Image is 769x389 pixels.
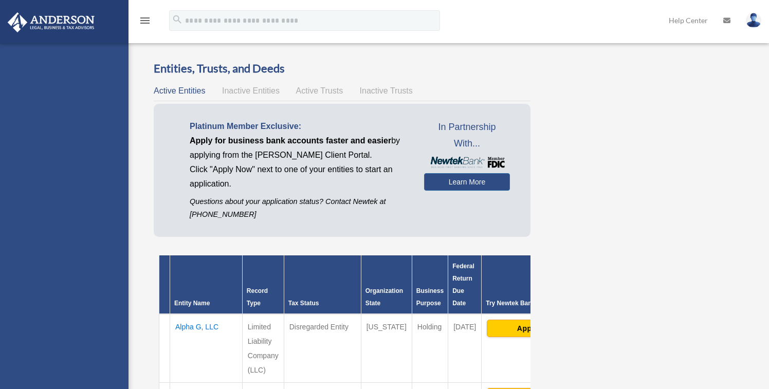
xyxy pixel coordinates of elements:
i: search [172,14,183,25]
img: User Pic [746,13,761,28]
img: Anderson Advisors Platinum Portal [5,12,98,32]
td: Disregarded Entity [284,314,361,383]
p: Questions about your application status? Contact Newtek at [PHONE_NUMBER] [190,195,409,221]
td: Holding [412,314,448,383]
td: [US_STATE] [361,314,412,383]
td: Limited Liability Company (LLC) [242,314,284,383]
div: Try Newtek Bank [486,297,588,309]
i: menu [139,14,151,27]
th: Business Purpose [412,255,448,314]
span: Active Trusts [296,86,343,95]
span: Inactive Entities [222,86,280,95]
img: NewtekBankLogoSM.png [429,157,504,168]
span: In Partnership With... [424,119,509,152]
th: Federal Return Due Date [448,255,482,314]
p: by applying from the [PERSON_NAME] Client Portal. [190,134,409,162]
td: [DATE] [448,314,482,383]
button: Apply Now [487,320,587,337]
span: Inactive Trusts [360,86,413,95]
th: Record Type [242,255,284,314]
a: menu [139,18,151,27]
span: Apply for business bank accounts faster and easier [190,136,391,145]
th: Organization State [361,255,412,314]
span: Active Entities [154,86,205,95]
p: Click "Apply Now" next to one of your entities to start an application. [190,162,409,191]
a: Learn More [424,173,509,191]
p: Platinum Member Exclusive: [190,119,409,134]
th: Entity Name [170,255,243,314]
h3: Entities, Trusts, and Deeds [154,61,530,77]
th: Tax Status [284,255,361,314]
td: Alpha G, LLC [170,314,243,383]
